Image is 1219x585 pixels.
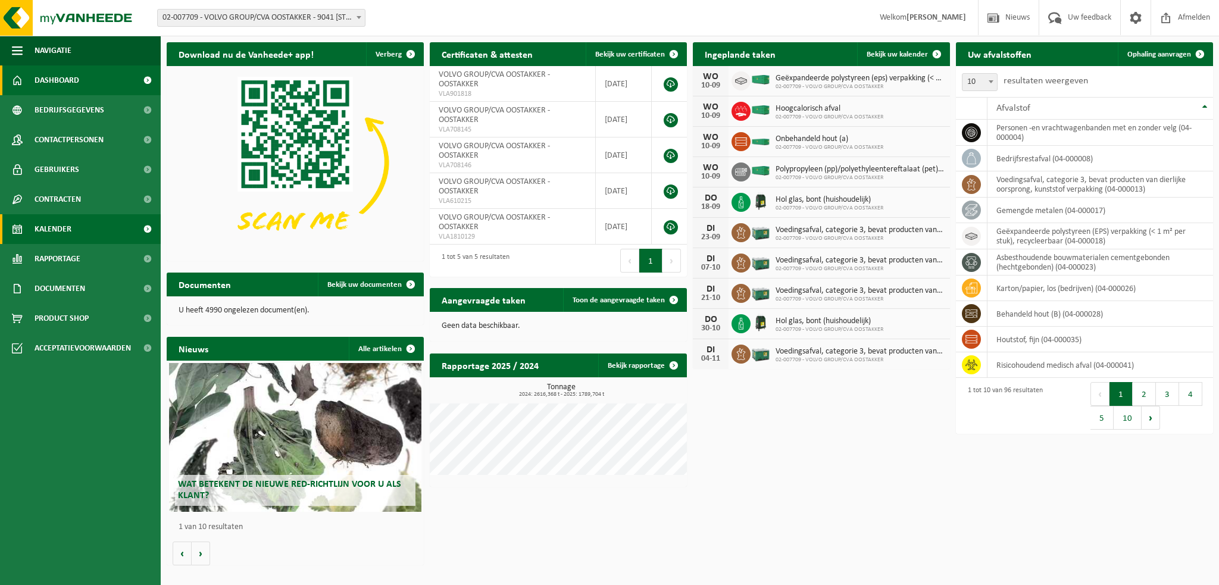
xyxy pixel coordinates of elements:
[35,95,104,125] span: Bedrijfsgegevens
[173,542,192,565] button: Vorige
[751,312,771,333] img: CR-HR-1C-1000-PES-01
[596,102,652,137] td: [DATE]
[699,163,723,173] div: WO
[436,248,510,274] div: 1 tot 5 van 5 resultaten
[192,542,210,565] button: Volgende
[987,301,1213,327] td: behandeld hout (B) (04-000028)
[987,276,1213,301] td: karton/papier, los (bedrijven) (04-000026)
[987,327,1213,352] td: houtstof, fijn (04-000035)
[598,353,686,377] a: Bekijk rapportage
[167,66,424,259] img: Download de VHEPlus App
[596,173,652,209] td: [DATE]
[699,324,723,333] div: 30-10
[35,333,131,363] span: Acceptatievoorwaarden
[157,9,365,27] span: 02-007709 - VOLVO GROUP/CVA OOSTAKKER - 9041 OOSTAKKER, SMALLEHEERWEG 31
[987,223,1213,249] td: geëxpandeerde polystyreen (EPS) verpakking (< 1 m² per stuk), recycleerbaar (04-000018)
[962,381,1043,431] div: 1 tot 10 van 96 resultaten
[867,51,928,58] span: Bekijk uw kalender
[776,286,944,296] span: Voedingsafval, categorie 3, bevat producten van dierlijke oorsprong, kunststof v...
[987,352,1213,378] td: risicohoudend medisch afval (04-000041)
[439,232,586,242] span: VLA1810129
[35,36,71,65] span: Navigatie
[751,343,771,363] img: PB-LB-0680-HPE-GN-01
[1127,51,1191,58] span: Ophaling aanvragen
[35,304,89,333] span: Product Shop
[751,252,771,272] img: PB-LB-0680-HPE-GN-01
[907,13,966,22] strong: [PERSON_NAME]
[1118,42,1212,66] a: Ophaling aanvragen
[776,195,883,205] span: Hol glas, bont (huishoudelijk)
[776,83,944,90] span: 02-007709 - VOLVO GROUP/CVA OOSTAKKER
[699,315,723,324] div: DO
[776,114,883,121] span: 02-007709 - VOLVO GROUP/CVA OOSTAKKER
[699,224,723,233] div: DI
[1090,406,1114,430] button: 5
[776,265,944,273] span: 02-007709 - VOLVO GROUP/CVA OOSTAKKER
[1179,382,1202,406] button: 4
[751,74,771,85] img: HK-XC-40-GN-00
[751,165,771,176] img: HK-XC-40-GN-00
[366,42,423,66] button: Verberg
[699,112,723,120] div: 10-09
[987,146,1213,171] td: bedrijfsrestafval (04-000008)
[776,256,944,265] span: Voedingsafval, categorie 3, bevat producten van dierlijke oorsprong, kunststof v...
[442,322,675,330] p: Geen data beschikbaar.
[1133,382,1156,406] button: 2
[776,104,883,114] span: Hoogcalorisch afval
[436,383,687,398] h3: Tonnage
[699,345,723,355] div: DI
[596,209,652,245] td: [DATE]
[35,184,81,214] span: Contracten
[776,326,883,333] span: 02-007709 - VOLVO GROUP/CVA OOSTAKKER
[857,42,949,66] a: Bekijk uw kalender
[596,137,652,173] td: [DATE]
[987,198,1213,223] td: gemengde metalen (04-000017)
[327,281,402,289] span: Bekijk uw documenten
[699,133,723,142] div: WO
[167,273,243,296] h2: Documenten
[699,82,723,90] div: 10-09
[987,171,1213,198] td: voedingsafval, categorie 3, bevat producten van dierlijke oorsprong, kunststof verpakking (04-000...
[699,284,723,294] div: DI
[776,144,883,151] span: 02-007709 - VOLVO GROUP/CVA OOSTAKKER
[179,306,412,315] p: U heeft 4990 ongelezen document(en).
[987,120,1213,146] td: personen -en vrachtwagenbanden met en zonder velg (04-000004)
[699,254,723,264] div: DI
[699,173,723,181] div: 10-09
[439,89,586,99] span: VLA901818
[776,356,944,364] span: 02-007709 - VOLVO GROUP/CVA OOSTAKKER
[776,235,944,242] span: 02-007709 - VOLVO GROUP/CVA OOSTAKKER
[751,191,771,211] img: CR-HR-1C-1000-PES-01
[376,51,402,58] span: Verberg
[776,296,944,303] span: 02-007709 - VOLVO GROUP/CVA OOSTAKKER
[1004,76,1088,86] label: resultaten weergeven
[1142,406,1160,430] button: Next
[439,196,586,206] span: VLA610215
[167,337,220,360] h2: Nieuws
[776,317,883,326] span: Hol glas, bont (huishoudelijk)
[699,102,723,112] div: WO
[751,221,771,242] img: PB-LB-0680-HPE-GN-01
[35,274,85,304] span: Documenten
[751,105,771,115] img: HK-XC-40-GN-00
[439,125,586,134] span: VLA708145
[430,288,537,311] h2: Aangevraagde taken
[167,42,326,65] h2: Download nu de Vanheede+ app!
[35,125,104,155] span: Contactpersonen
[178,480,401,500] span: Wat betekent de nieuwe RED-richtlijn voor u als klant?
[776,347,944,356] span: Voedingsafval, categorie 3, bevat producten van dierlijke oorsprong, kunststof v...
[169,363,421,512] a: Wat betekent de nieuwe RED-richtlijn voor u als klant?
[699,355,723,363] div: 04-11
[776,165,944,174] span: Polypropyleen (pp)/polyethyleentereftalaat (pet) spanbanden
[962,73,998,91] span: 10
[436,392,687,398] span: 2024: 2616,368 t - 2025: 1789,704 t
[699,72,723,82] div: WO
[751,282,771,302] img: PB-LB-0680-HPE-GN-01
[699,264,723,272] div: 07-10
[179,523,418,531] p: 1 van 10 resultaten
[35,214,71,244] span: Kalender
[35,65,79,95] span: Dashboard
[699,142,723,151] div: 10-09
[693,42,787,65] h2: Ingeplande taken
[1109,382,1133,406] button: 1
